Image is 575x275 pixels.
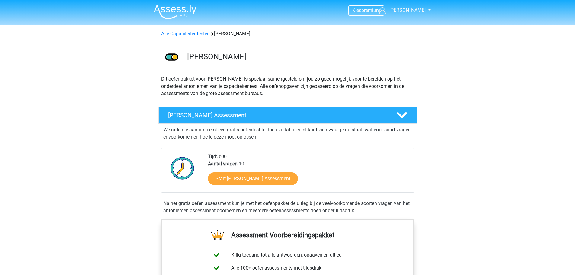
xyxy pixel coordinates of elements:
[187,52,412,61] h3: [PERSON_NAME]
[352,8,361,13] span: Kies
[159,45,184,70] img: antoniemen
[161,200,414,214] div: Na het gratis oefen assessment kun je met het oefenpakket de uitleg bij de veelvoorkomende soorte...
[167,153,198,183] img: Klok
[389,7,426,13] span: [PERSON_NAME]
[159,30,417,37] div: [PERSON_NAME]
[208,161,239,167] b: Aantal vragen:
[161,75,414,97] p: Dit oefenpakket voor [PERSON_NAME] is speciaal samengesteld om jou zo goed mogelijk voor te berei...
[203,153,414,192] div: 3:00 10
[377,7,426,14] a: [PERSON_NAME]
[161,31,210,37] a: Alle Capaciteitentesten
[156,107,419,124] a: [PERSON_NAME] Assessment
[208,172,298,185] a: Start [PERSON_NAME] Assessment
[349,6,384,14] a: Kiespremium
[208,154,217,159] b: Tijd:
[154,5,196,19] img: Assessly
[168,112,387,119] h4: [PERSON_NAME] Assessment
[361,8,380,13] span: premium
[163,126,412,141] p: We raden je aan om eerst een gratis oefentest te doen zodat je eerst kunt zien waar je nu staat, ...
